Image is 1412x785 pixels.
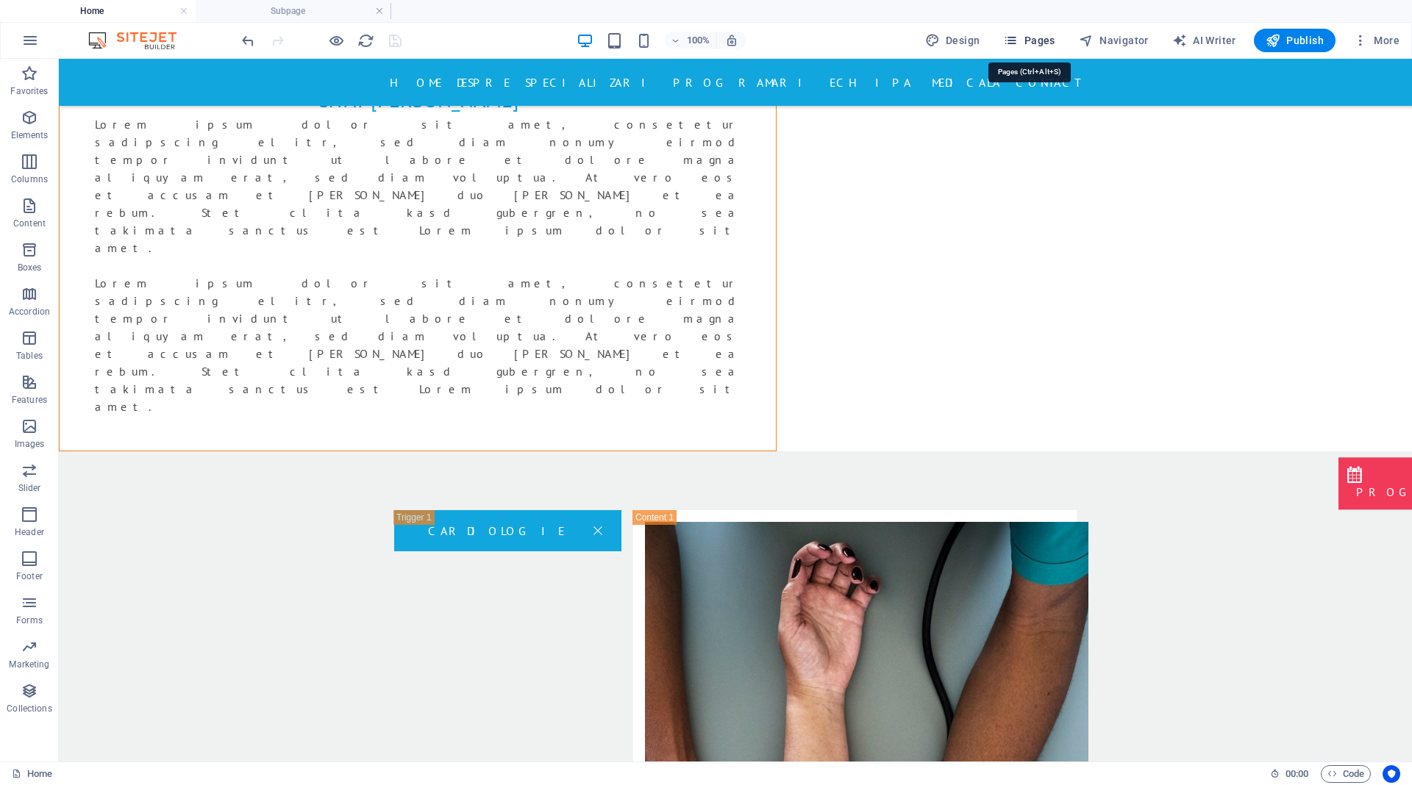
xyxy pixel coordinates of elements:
button: Usercentrics [1383,765,1400,783]
img: Editor Logo [85,32,195,49]
p: Images [15,438,45,450]
h6: 100% [687,32,710,49]
h4: Subpage [196,3,391,19]
button: More [1347,29,1405,52]
span: Code [1327,765,1364,783]
button: reload [357,32,374,49]
span: 00 00 [1286,765,1308,783]
p: Elements [11,129,49,141]
button: Pages [997,29,1060,52]
div: Design (Ctrl+Alt+Y) [919,29,986,52]
i: Reload page [357,32,374,49]
i: On resize automatically adjust zoom level to fit chosen device. [725,34,738,47]
button: AI Writer [1166,29,1242,52]
span: : [1296,768,1298,779]
span: Navigator [1079,33,1149,48]
i: Undo: Change button (Ctrl+Z) [240,32,257,49]
button: Code [1321,765,1371,783]
h6: Session time [1270,765,1309,783]
button: undo [239,32,257,49]
a: Click to cancel selection. Double-click to open Pages [12,765,52,783]
button: Design [919,29,986,52]
p: Content [13,218,46,229]
p: Header [15,526,44,538]
p: Footer [16,570,43,582]
span: Publish [1266,33,1324,48]
p: Accordion [9,306,50,318]
p: Forms [16,614,43,626]
span: AI Writer [1172,33,1236,48]
p: Boxes [18,262,42,273]
p: Marketing [9,659,49,670]
span: More [1353,33,1399,48]
p: Slider [18,482,41,494]
button: Publish [1254,29,1336,52]
p: Columns [11,173,48,185]
button: 100% [665,32,717,49]
p: Favorites [10,85,48,97]
p: Collections [7,703,51,714]
button: Navigator [1073,29,1155,52]
p: Tables [16,350,43,362]
span: Design [925,33,980,48]
p: Features [12,394,47,406]
span: Pages [1003,33,1055,48]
